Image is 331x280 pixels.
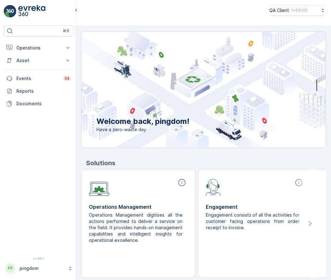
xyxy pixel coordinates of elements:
img: logo [4,5,16,18]
p: Operations Management [89,203,188,211]
p: Solutions [86,158,326,168]
p: QA Client [269,7,289,14]
button: Operations [4,42,73,54]
p: pingdom [20,265,65,271]
img: module-icon [206,178,221,196]
a: Documents [4,97,73,110]
div: PP [5,263,15,273]
img: module-icon [89,178,109,196]
p: Operations [16,45,61,51]
p: Operations Management digitises all the actions performed to deliver a service on the field. It p... [89,212,183,243]
span: Have a zero-waste day [96,126,189,133]
p: Engagement [206,203,305,211]
p: Asset [16,57,61,64]
p: Events [16,75,59,82]
button: PPpingdom [4,262,73,275]
span: v 1.48.1 [4,257,73,260]
p: ⌘B [63,28,69,33]
p: Welcome back, pingdom! [96,116,189,126]
img: city illustration [53,32,326,148]
a: Events34 [4,72,73,85]
img: logo_light-DOdMpM7g.png [18,5,45,18]
p: 34 [64,76,70,81]
p: ( +03:00 ) [292,8,308,13]
a: Reports [4,85,73,97]
button: Asset [4,54,73,67]
p: Engagement consists of all the activities for customer facing operations from order receipt to in... [206,212,299,231]
p: Documents [16,101,71,107]
p: Reports [16,88,71,94]
button: QA Client(+03:00) [269,5,326,16]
